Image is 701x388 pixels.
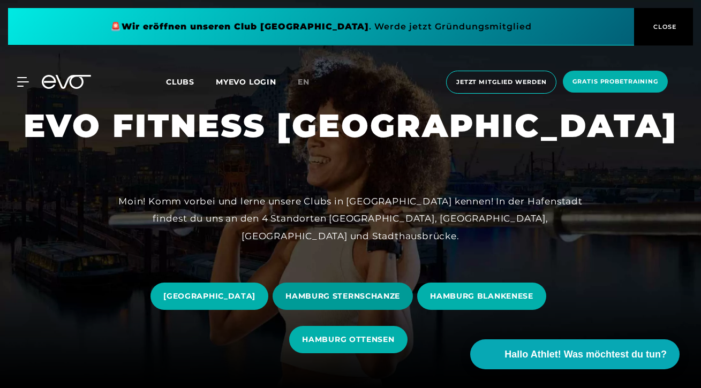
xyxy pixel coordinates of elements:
[302,334,394,345] span: HAMBURG OTTENSEN
[289,318,411,361] a: HAMBURG OTTENSEN
[443,71,560,94] a: Jetzt Mitglied werden
[430,291,533,302] span: HAMBURG BLANKENESE
[456,78,546,87] span: Jetzt Mitglied werden
[150,275,273,318] a: [GEOGRAPHIC_DATA]
[417,275,551,318] a: HAMBURG BLANKENESE
[166,77,194,87] span: Clubs
[110,193,592,245] div: Moin! Komm vorbei und lerne unsere Clubs in [GEOGRAPHIC_DATA] kennen! In der Hafenstadt findest d...
[651,22,677,32] span: CLOSE
[298,76,322,88] a: en
[298,77,310,87] span: en
[504,347,667,362] span: Hallo Athlet! Was möchtest du tun?
[163,291,255,302] span: [GEOGRAPHIC_DATA]
[285,291,400,302] span: HAMBURG STERNSCHANZE
[572,77,658,86] span: Gratis Probetraining
[166,77,216,87] a: Clubs
[24,105,677,147] h1: EVO FITNESS [GEOGRAPHIC_DATA]
[216,77,276,87] a: MYEVO LOGIN
[634,8,693,45] button: CLOSE
[560,71,671,94] a: Gratis Probetraining
[470,339,680,369] button: Hallo Athlet! Was möchtest du tun?
[273,275,417,318] a: HAMBURG STERNSCHANZE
